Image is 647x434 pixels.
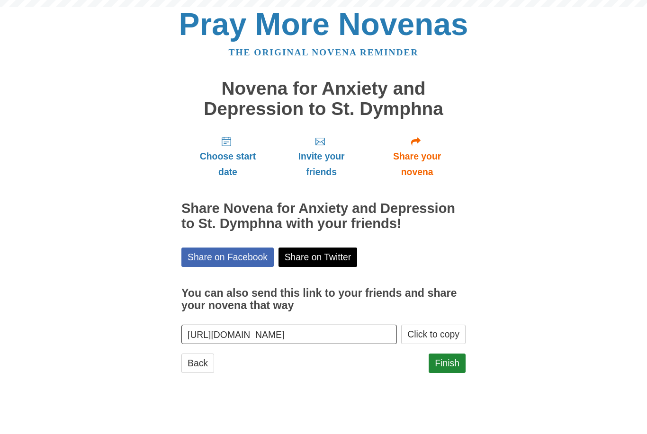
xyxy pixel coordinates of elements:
[179,7,468,42] a: Pray More Novenas
[274,128,368,185] a: Invite your friends
[229,47,419,57] a: The original novena reminder
[191,149,265,180] span: Choose start date
[284,149,359,180] span: Invite your friends
[181,354,214,373] a: Back
[279,248,358,267] a: Share on Twitter
[181,201,466,231] h2: Share Novena for Anxiety and Depression to St. Dymphna with your friends!
[181,248,274,267] a: Share on Facebook
[368,128,466,185] a: Share your novena
[429,354,466,373] a: Finish
[378,149,456,180] span: Share your novena
[181,79,466,119] h1: Novena for Anxiety and Depression to St. Dymphna
[181,287,466,311] h3: You can also send this link to your friends and share your novena that way
[401,325,466,344] button: Click to copy
[181,128,274,185] a: Choose start date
